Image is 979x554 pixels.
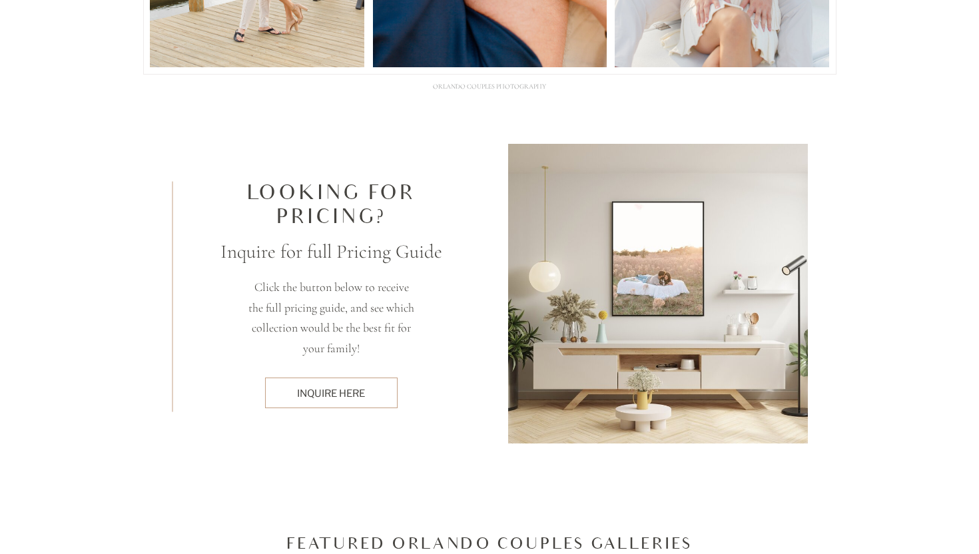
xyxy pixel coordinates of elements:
[246,277,416,361] p: Click the button below to receive the full pricing guide, and see which collection would be the b...
[272,386,390,400] a: inquire here
[286,532,693,550] h2: featured Orlando Couples galleries
[219,237,444,266] h3: Inquire for full Pricing Guide
[245,182,418,232] h2: looking for pricing?
[420,82,559,95] h2: Orlando Couples Photography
